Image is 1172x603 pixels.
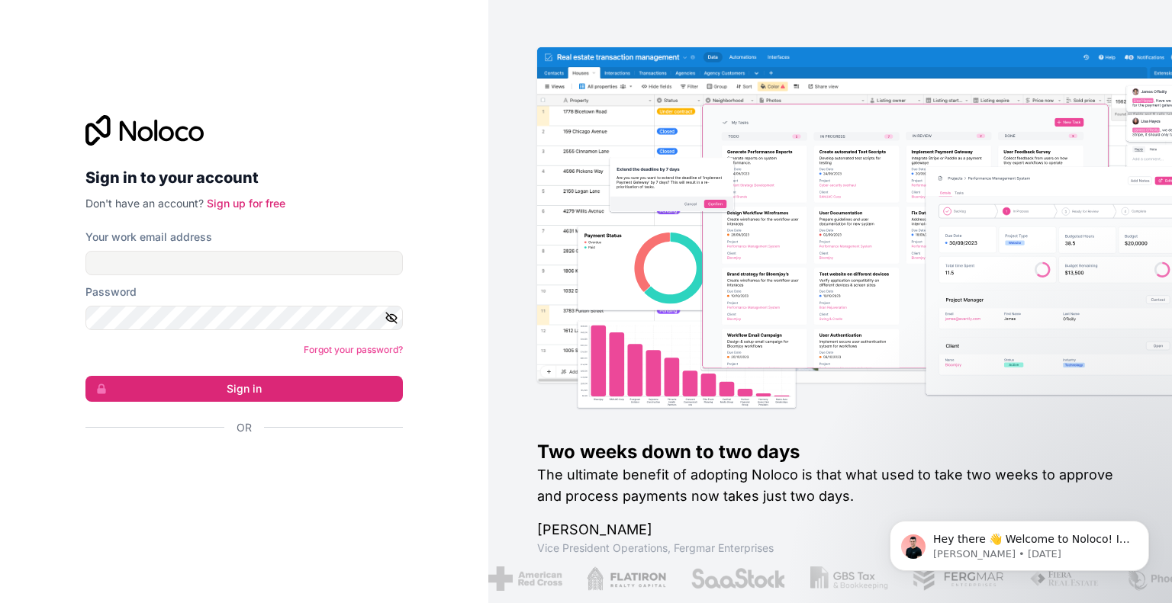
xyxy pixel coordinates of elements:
[207,197,285,210] a: Sign up for free
[566,566,646,591] img: /assets/flatiron-C8eUkumj.png
[85,229,212,245] label: Your work email address
[85,164,403,191] h2: Sign in to your account
[85,376,403,402] button: Sign in
[468,566,542,591] img: /assets/american-red-cross-BAupjrZR.png
[537,440,1123,464] h1: Two weeks down to two days
[537,540,1123,556] h1: Vice President Operations , Fergmar Enterprises
[670,566,766,591] img: /assets/saastock-C6Zbiodz.png
[85,306,403,330] input: Password
[537,464,1123,507] h2: The ultimate benefit of adopting Noloco is that what used to take two weeks to approve and proces...
[867,489,1172,595] iframe: Intercom notifications message
[85,284,137,300] label: Password
[790,566,868,591] img: /assets/gbstax-C-GtDUiK.png
[304,344,403,355] a: Forgot your password?
[85,251,403,275] input: Email address
[537,519,1123,540] h1: [PERSON_NAME]
[85,197,204,210] span: Don't have an account?
[237,420,252,435] span: Or
[78,452,398,486] iframe: Bouton "Se connecter avec Google"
